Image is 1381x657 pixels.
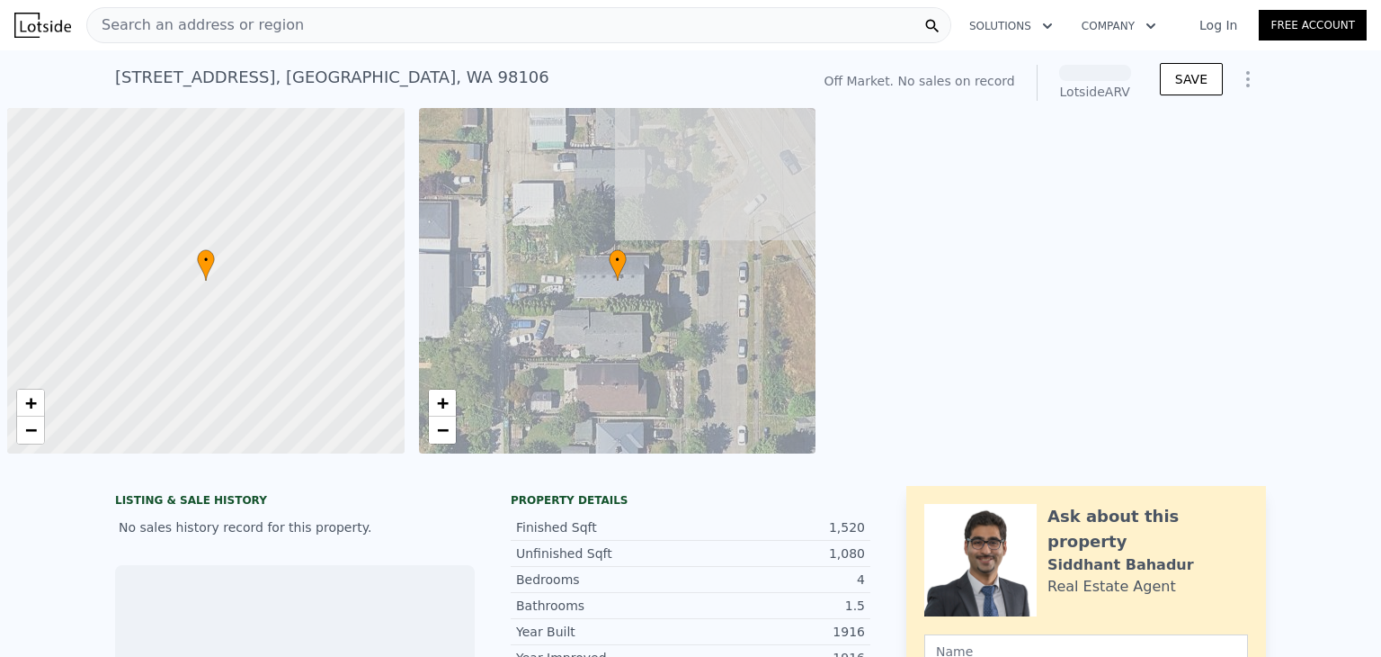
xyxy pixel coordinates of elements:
img: Lotside [14,13,71,38]
div: 4 [690,571,865,589]
div: No sales history record for this property. [115,511,475,544]
a: Zoom in [429,390,456,417]
button: SAVE [1160,63,1223,95]
div: 1.5 [690,597,865,615]
a: Zoom out [17,417,44,444]
div: 1916 [690,623,865,641]
span: Search an address or region [87,14,304,36]
span: • [609,252,627,268]
div: Bedrooms [516,571,690,589]
a: Zoom in [17,390,44,417]
div: Finished Sqft [516,518,690,536]
span: − [25,418,37,441]
div: Off Market. No sales on record [824,72,1014,90]
div: LISTING & SALE HISTORY [115,493,475,511]
a: Log In [1178,16,1259,34]
span: + [436,391,448,414]
div: Lotside ARV [1059,83,1131,101]
div: Real Estate Agent [1047,576,1176,598]
div: [STREET_ADDRESS] , [GEOGRAPHIC_DATA] , WA 98106 [115,65,549,90]
div: • [609,249,627,281]
button: Solutions [955,10,1067,42]
div: Year Built [516,623,690,641]
div: 1,520 [690,518,865,536]
div: Ask about this property [1047,504,1248,554]
button: Show Options [1230,61,1266,97]
div: Siddhant Bahadur [1047,554,1194,576]
span: − [436,418,448,441]
div: Unfinished Sqft [516,544,690,562]
div: • [197,249,215,281]
a: Free Account [1259,10,1367,40]
button: Company [1067,10,1171,42]
span: • [197,252,215,268]
a: Zoom out [429,417,456,444]
div: 1,080 [690,544,865,562]
div: Bathrooms [516,597,690,615]
div: Property details [511,493,870,508]
span: + [25,391,37,414]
